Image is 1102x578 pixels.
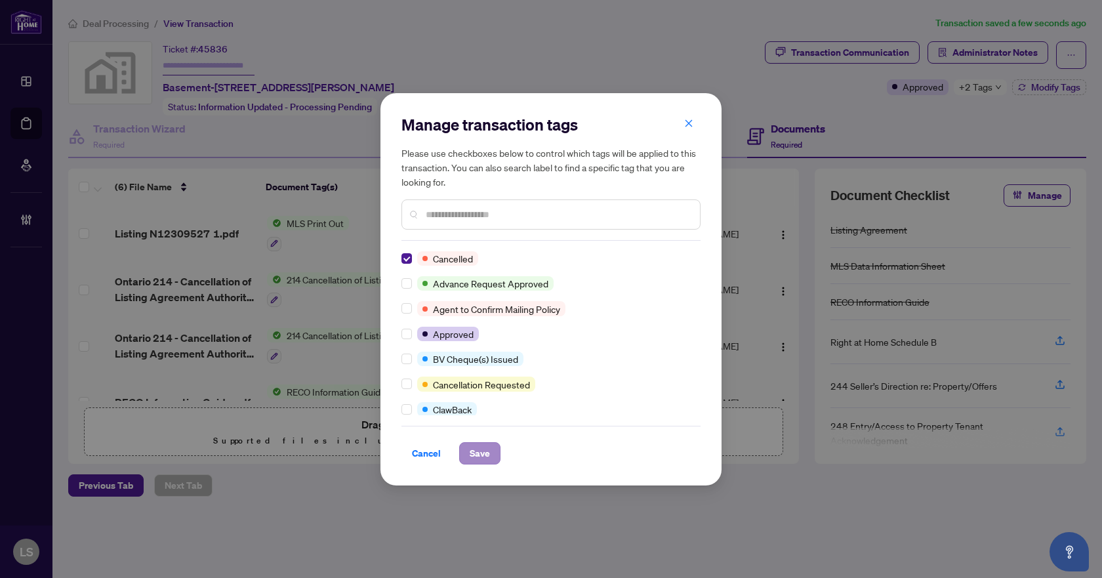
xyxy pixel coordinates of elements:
[470,443,490,464] span: Save
[433,402,472,417] span: ClawBack
[412,443,441,464] span: Cancel
[433,302,560,316] span: Agent to Confirm Mailing Policy
[1050,532,1089,571] button: Open asap
[433,327,474,341] span: Approved
[459,442,500,464] button: Save
[433,377,530,392] span: Cancellation Requested
[433,276,548,291] span: Advance Request Approved
[433,352,518,366] span: BV Cheque(s) Issued
[684,119,693,128] span: close
[433,251,473,266] span: Cancelled
[401,442,451,464] button: Cancel
[401,146,701,189] h5: Please use checkboxes below to control which tags will be applied to this transaction. You can al...
[401,114,701,135] h2: Manage transaction tags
